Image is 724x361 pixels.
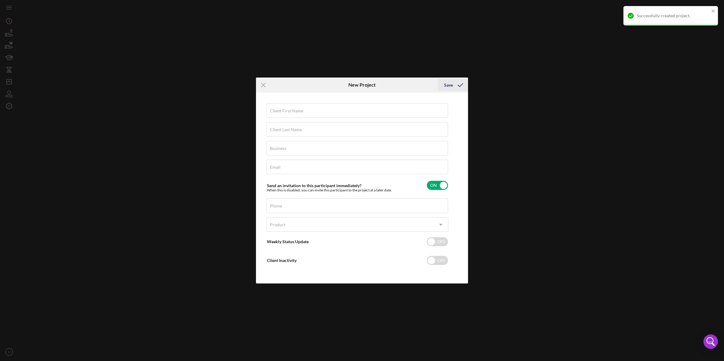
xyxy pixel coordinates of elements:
div: Product [270,222,285,227]
button: close [711,8,716,14]
label: Business [270,146,286,151]
label: Weekly Status Update [267,239,309,244]
label: Email [270,165,281,170]
h6: New Project [348,82,376,88]
button: Save [438,79,468,91]
label: Client Last Name [270,127,302,132]
label: Client Inactivity [267,258,297,263]
label: Client First Name [270,108,303,113]
div: Open Intercom Messenger [703,334,718,349]
div: Successfully created project. [637,13,709,18]
div: Save [444,79,453,91]
label: Phone [270,204,282,208]
div: When this is disabled, you can invite this participant to the project at a later date. [267,188,392,192]
label: Send an invitation to this participant immediately? [267,183,361,188]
